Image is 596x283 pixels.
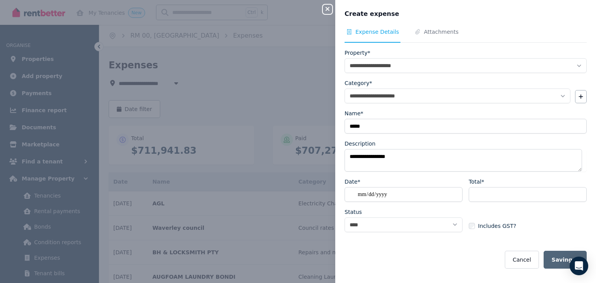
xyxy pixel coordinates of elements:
[355,28,399,36] span: Expense Details
[345,28,587,43] nav: Tabs
[345,109,363,117] label: Name*
[469,178,484,186] label: Total*
[345,208,362,216] label: Status
[345,79,372,87] label: Category*
[570,257,588,275] div: Open Intercom Messenger
[345,9,399,19] span: Create expense
[424,28,458,36] span: Attachments
[345,178,360,186] label: Date*
[345,49,370,57] label: Property*
[345,140,376,148] label: Description
[469,223,475,229] input: Includes GST?
[505,251,539,269] button: Cancel
[478,222,516,230] span: Includes GST?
